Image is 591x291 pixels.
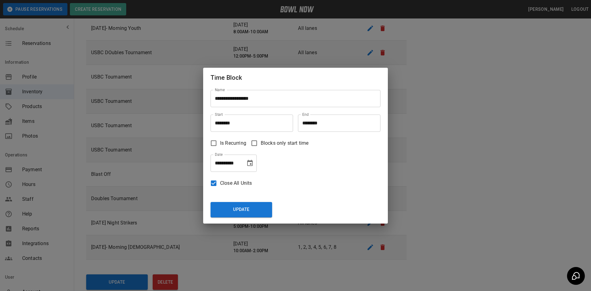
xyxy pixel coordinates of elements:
label: End [302,112,309,117]
h2: Time Block [203,68,388,87]
span: Blocks only start time [261,139,308,147]
button: Choose date, selected date is Oct 25, 2025 [244,157,256,169]
span: Is Recurring [220,139,246,147]
label: Start [215,112,223,117]
button: Update [211,202,272,217]
input: Choose time, selected time is 5:30 PM [298,115,376,132]
span: Close All Units [220,180,252,187]
input: Choose time, selected time is 10:00 AM [211,115,289,132]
